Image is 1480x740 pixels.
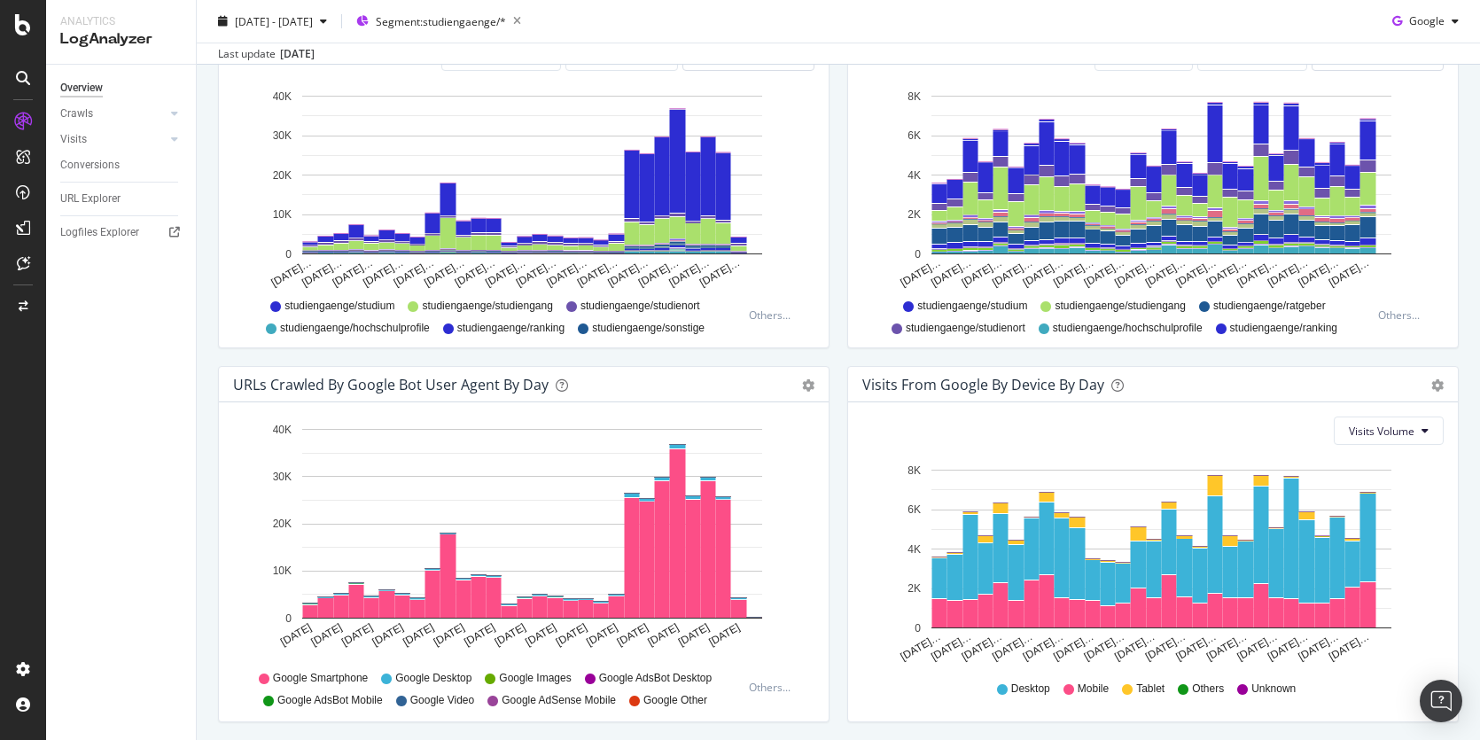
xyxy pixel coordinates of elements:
div: [DATE] [280,46,315,62]
text: 0 [915,248,921,261]
div: Analytics [60,14,182,29]
text: 20K [273,518,292,530]
text: [DATE] [370,621,406,649]
span: studiengaenge/studiengang [422,299,552,314]
text: [DATE] [309,621,345,649]
text: 40K [273,424,292,436]
text: 0 [285,612,292,625]
a: Logfiles Explorer [60,223,183,242]
text: 6K [907,503,921,516]
a: Crawls [60,105,166,123]
svg: A chart. [862,85,1437,291]
text: 2K [907,208,921,221]
text: 8K [907,464,921,477]
div: Visits From Google By Device By Day [862,376,1104,393]
div: Others... [749,308,798,323]
span: studiengaenge/ranking [1230,321,1337,336]
text: 8K [907,90,921,103]
text: 0 [915,622,921,635]
span: Segment: studiengaenge/* [376,13,506,28]
svg: A chart. [233,417,808,663]
div: Crawls [60,105,93,123]
a: URL Explorer [60,190,183,208]
text: 6K [907,129,921,142]
span: Google Video [410,693,475,708]
button: Visits Volume [1334,417,1444,445]
div: Visits [60,130,87,149]
text: [DATE] [432,621,467,649]
text: 40K [273,90,292,103]
text: 4K [907,169,921,182]
text: [DATE] [462,621,497,649]
div: gear [802,379,814,392]
span: Tablet [1136,682,1165,697]
text: [DATE] [278,621,314,649]
div: Conversions [60,156,120,175]
span: studiengaenge/studiengang [1055,299,1185,314]
span: Google Desktop [395,671,471,686]
span: [DATE] - [DATE] [235,13,313,28]
span: studiengaenge/studium [284,299,394,314]
span: Mobile [1078,682,1109,697]
text: 0 [285,248,292,261]
svg: A chart. [233,85,808,291]
span: Visits Volume [1349,424,1414,439]
span: Others [1192,682,1224,697]
span: studiengaenge/hochschulprofile [280,321,430,336]
span: Unknown [1251,682,1296,697]
button: Segment:studiengaenge/* [349,7,528,35]
text: [DATE] [339,621,375,649]
span: studiengaenge/studium [917,299,1027,314]
text: [DATE] [523,621,558,649]
text: [DATE] [676,621,712,649]
div: Overview [60,79,103,97]
text: 30K [273,129,292,142]
span: studiengaenge/studienort [906,321,1025,336]
div: Logfiles Explorer [60,223,139,242]
span: Desktop [1011,682,1050,697]
button: Google [1385,7,1466,35]
text: [DATE] [493,621,528,649]
text: [DATE] [584,621,619,649]
text: 10K [273,208,292,221]
text: 10K [273,565,292,578]
span: Google Other [643,693,707,708]
div: Others... [749,680,798,695]
text: 2K [907,582,921,595]
text: 4K [907,543,921,556]
button: [DATE] - [DATE] [211,7,334,35]
text: [DATE] [706,621,742,649]
text: 30K [273,471,292,483]
span: studiengaenge/studienort [580,299,700,314]
a: Visits [60,130,166,149]
span: Google AdsBot Desktop [599,671,712,686]
span: Google Images [499,671,571,686]
div: URL Explorer [60,190,121,208]
text: 20K [273,169,292,182]
span: Google AdSense Mobile [502,693,616,708]
span: studiengaenge/hochschulprofile [1053,321,1203,336]
span: studiengaenge/ratgeber [1213,299,1326,314]
span: Google [1409,13,1445,28]
div: URLs Crawled by Google bot User Agent By Day [233,376,549,393]
text: [DATE] [615,621,650,649]
div: LogAnalyzer [60,29,182,50]
text: [DATE] [554,621,589,649]
div: gear [1431,379,1444,392]
span: Google Smartphone [273,671,368,686]
span: Google AdsBot Mobile [277,693,383,708]
svg: A chart. [862,459,1437,665]
div: Open Intercom Messenger [1420,680,1462,722]
span: studiengaenge/sonstige [592,321,705,336]
text: [DATE] [645,621,681,649]
a: Overview [60,79,183,97]
a: Conversions [60,156,183,175]
div: Last update [218,46,315,62]
div: Others... [1378,308,1428,323]
text: [DATE] [401,621,436,649]
span: studiengaenge/ranking [457,321,565,336]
